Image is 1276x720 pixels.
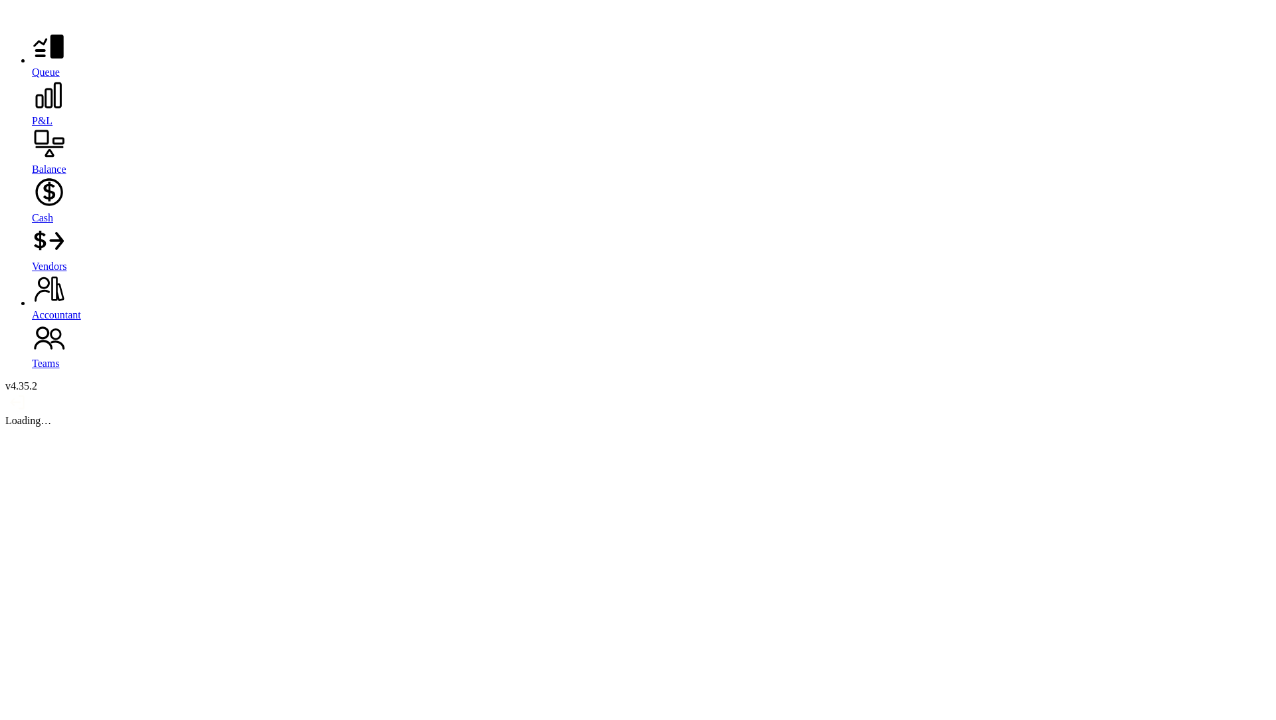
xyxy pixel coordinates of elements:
[32,66,60,78] span: Queue
[32,164,66,175] span: Balance
[32,309,81,320] span: Accountant
[32,224,1271,273] a: Vendors
[32,273,1271,321] a: Accountant
[5,380,1271,392] div: v 4.35.2
[5,415,51,426] span: Loading…
[32,212,53,223] span: Cash
[32,358,60,369] span: Teams
[32,78,1271,127] a: P&L
[32,321,1271,370] a: Teams
[32,176,1271,224] a: Cash
[32,30,1271,78] a: Queue
[32,127,1271,176] a: Balance
[32,115,53,126] span: P&L
[32,261,66,272] span: Vendors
